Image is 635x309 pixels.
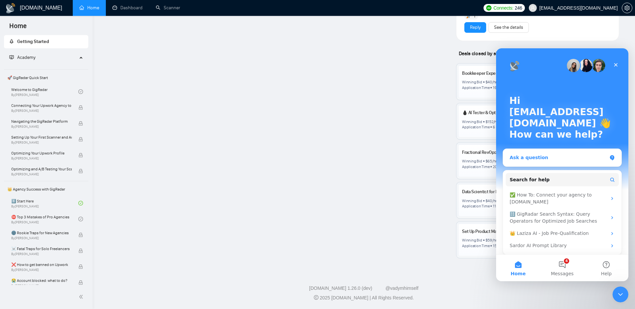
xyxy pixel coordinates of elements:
[9,39,14,44] span: rocket
[11,236,72,240] span: By [PERSON_NAME]
[493,85,504,90] div: 19 min
[385,286,418,291] a: @vadymhimself
[456,48,546,59] span: Deals closed by similar GigRadar users
[487,198,492,203] div: 40
[493,164,504,169] div: 20 min
[78,217,83,221] span: check-circle
[466,14,471,19] img: 🚀
[11,284,72,288] span: By [PERSON_NAME]
[112,5,143,11] a: dashboardDashboard
[462,150,550,155] a: Fractional RevOps Strategist & HubSpot Admin
[486,79,488,85] div: $
[493,119,498,124] div: /hr
[493,4,513,12] span: Connects:
[464,22,486,33] button: Reply
[5,183,88,196] span: 👑 Agency Success with GigRadar
[309,286,372,291] a: [DOMAIN_NAME] 1.26.0 (dev)
[494,24,523,31] a: See the details
[11,277,72,284] span: 😭 Account blocked: what to do?
[11,252,72,256] span: By [PERSON_NAME]
[530,6,535,10] span: user
[462,124,489,130] div: Application Time
[487,119,493,124] div: 152
[156,5,180,11] a: searchScanner
[78,280,83,285] span: lock
[487,79,492,85] div: 40
[4,21,32,35] span: Home
[493,124,502,130] div: 6 min
[11,134,72,141] span: Setting Up Your First Scanner and Auto-Bidder
[78,137,83,142] span: lock
[11,261,72,268] span: ❌ How to get banned on Upwork
[78,121,83,126] span: lock
[462,238,482,243] div: Winning Bid
[493,203,503,209] div: 11 min
[462,198,482,203] div: Winning Bid
[17,39,49,44] span: Getting Started
[486,198,488,203] div: $
[462,203,489,209] div: Application Time
[78,264,83,269] span: lock
[487,158,492,164] div: 65
[11,196,78,210] a: 1️⃣ Start HereBy[PERSON_NAME]
[5,71,88,84] span: 🚀 GigRadar Quick Start
[17,55,35,60] span: Academy
[78,169,83,173] span: lock
[486,119,488,124] div: $
[314,295,318,300] span: copyright
[622,3,632,13] button: setting
[11,230,72,236] span: 🌚 Rookie Traps for New Agencies
[78,153,83,157] span: lock
[4,35,88,48] li: Getting Started
[488,22,529,33] button: See the details
[11,212,78,226] a: ⛔ Top 3 Mistakes of Pro AgenciesBy[PERSON_NAME]
[78,201,83,205] span: check-circle
[622,5,632,11] a: setting
[11,118,72,125] span: Navigating the GigRadar Platform
[487,238,492,243] div: 59
[98,294,630,301] div: 2025 [DOMAIN_NAME] | All Rights Reserved.
[462,85,489,90] div: Application Time
[9,55,14,60] span: fund-projection-screen
[462,158,482,164] div: Winning Bid
[462,119,482,124] div: Winning Bid
[486,5,491,11] img: upwork-logo.png
[462,229,603,234] a: Set Up Product Management Roadmap In Click Up (From existing template)
[11,166,72,172] span: Optimizing and A/B Testing Your Scanner for Better Results
[515,4,522,12] span: 246
[79,293,85,300] span: double-left
[486,238,488,243] div: $
[462,164,489,169] div: Application Time
[78,89,83,94] span: check-circle
[79,5,99,11] a: homeHome
[470,24,481,31] a: Reply
[11,150,72,156] span: Optimizing Your Upwork Profile
[11,102,72,109] span: Connecting Your Upwork Agency to GigRadar
[78,105,83,110] span: lock
[613,287,628,302] iframe: To enrich screen reader interactions, please activate Accessibility in Grammarly extension settings
[11,245,72,252] span: ☠️ Fatal Traps for Solo Freelancers
[492,238,497,243] div: /hr
[11,268,72,272] span: By [PERSON_NAME]
[474,13,475,20] span: 1
[462,79,482,85] div: Winning Bid
[11,172,72,176] span: By [PERSON_NAME]
[493,243,504,248] div: 15 min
